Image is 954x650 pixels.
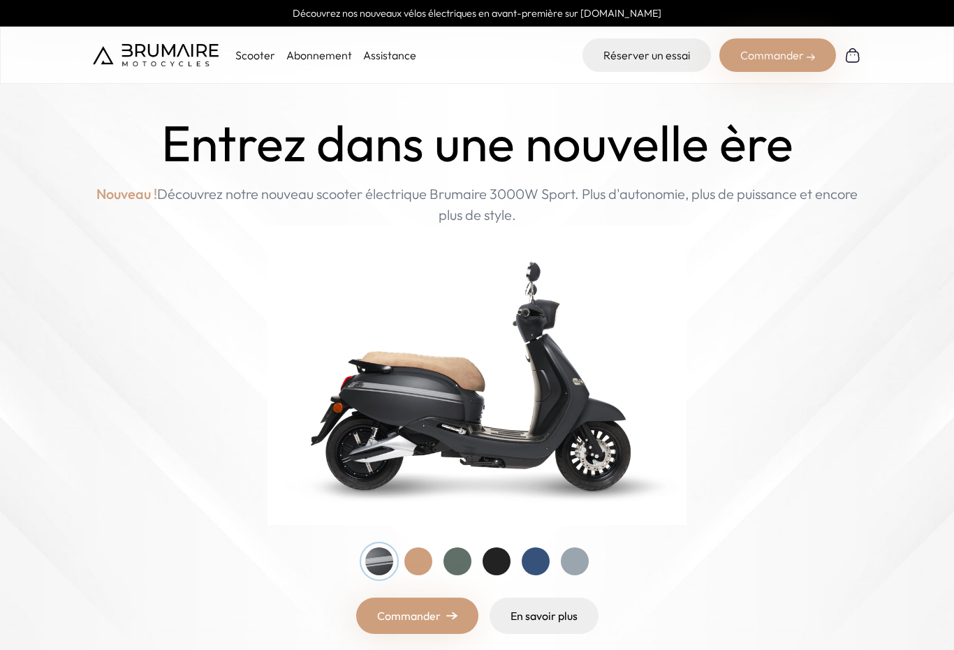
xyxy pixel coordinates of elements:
a: Assistance [363,48,416,62]
a: En savoir plus [490,598,599,634]
img: right-arrow.png [446,612,457,620]
div: Commander [719,38,836,72]
p: Découvrez notre nouveau scooter électrique Brumaire 3000W Sport. Plus d'autonomie, plus de puissa... [93,184,861,226]
img: Panier [844,47,861,64]
img: Brumaire Motocycles [93,44,219,66]
img: right-arrow-2.png [807,53,815,61]
h1: Entrez dans une nouvelle ère [161,115,793,172]
a: Réserver un essai [582,38,711,72]
span: Nouveau ! [96,184,157,205]
p: Scooter [235,47,275,64]
a: Abonnement [286,48,352,62]
a: Commander [356,598,478,634]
